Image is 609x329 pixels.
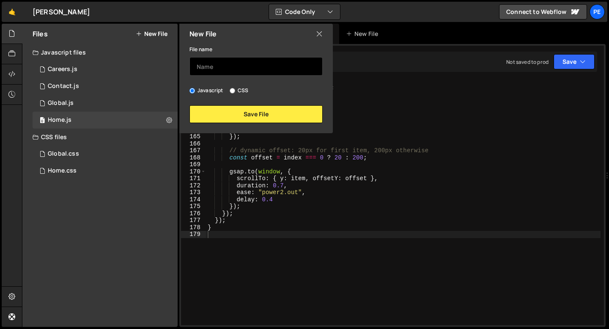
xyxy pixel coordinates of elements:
div: 17084/47047.js [33,112,178,129]
div: 175 [181,203,206,210]
h2: New File [189,29,217,38]
div: 17084/47187.js [33,61,178,78]
div: 165 [181,133,206,140]
div: 172 [181,182,206,189]
input: CSS [230,88,235,93]
div: 17084/47191.js [33,78,178,95]
button: Save [554,54,595,69]
div: Home.js [48,116,71,124]
div: 177 [181,217,206,224]
div: 173 [181,189,206,196]
h2: Files [33,29,48,38]
span: 0 [40,118,45,124]
label: CSS [230,86,248,95]
div: 167 [181,147,206,154]
a: Pe [590,4,605,19]
div: 179 [181,231,206,238]
div: [PERSON_NAME] [33,7,90,17]
a: 🤙 [2,2,22,22]
div: 168 [181,154,206,162]
div: Global.js [48,99,74,107]
input: Name [189,57,323,76]
div: 178 [181,224,206,231]
div: 17084/47050.css [33,145,178,162]
div: 17084/47048.js [33,95,178,112]
div: 171 [181,175,206,182]
input: Javascript [189,88,195,93]
button: Code Only [269,4,340,19]
div: CSS files [22,129,178,145]
label: Javascript [189,86,223,95]
div: 176 [181,210,206,217]
div: Contact.js [48,82,79,90]
div: 170 [181,168,206,175]
label: File name [189,45,212,54]
div: Javascript files [22,44,178,61]
div: Home.css [48,167,77,175]
a: Connect to Webflow [499,4,587,19]
div: 174 [181,196,206,203]
div: Careers.js [48,66,77,73]
button: Save File [189,105,323,123]
div: 166 [181,140,206,148]
div: 17084/47049.css [33,162,178,179]
div: Not saved to prod [506,58,549,66]
div: 169 [181,161,206,168]
div: Global.css [48,150,79,158]
div: New File [346,30,381,38]
button: New File [136,30,167,37]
